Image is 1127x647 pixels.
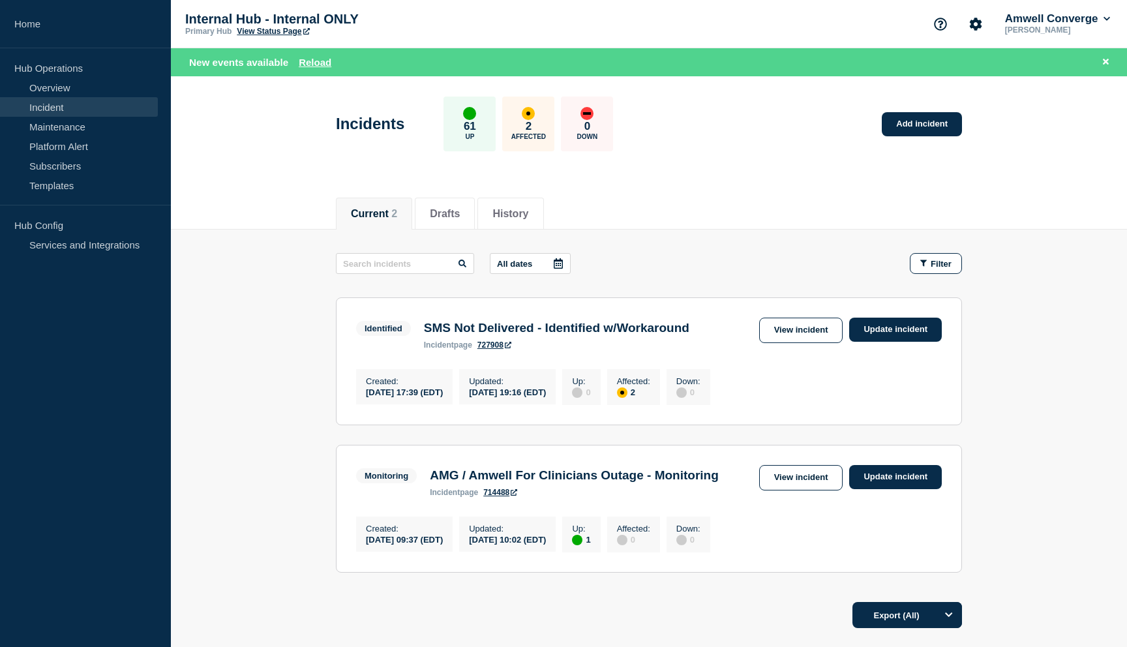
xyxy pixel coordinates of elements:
[849,318,942,342] a: Update incident
[617,387,627,398] div: affected
[759,318,843,343] a: View incident
[526,120,532,133] p: 2
[617,535,627,545] div: disabled
[469,524,546,534] p: Updated :
[483,488,517,497] a: 714488
[237,27,309,36] a: View Status Page
[424,340,454,350] span: incident
[572,535,582,545] div: up
[336,115,404,133] h1: Incidents
[577,133,598,140] p: Down
[299,57,331,68] button: Reload
[469,386,546,397] div: [DATE] 19:16 (EDT)
[185,27,232,36] p: Primary Hub
[572,524,590,534] p: Up :
[572,386,590,398] div: 0
[469,534,546,545] div: [DATE] 10:02 (EDT)
[469,376,546,386] p: Updated :
[356,321,411,336] span: Identified
[424,340,472,350] p: page
[492,208,528,220] button: History
[882,112,962,136] a: Add incident
[676,535,687,545] div: disabled
[366,534,443,545] div: [DATE] 09:37 (EDT)
[1002,25,1113,35] p: [PERSON_NAME]
[849,465,942,489] a: Update incident
[852,602,962,628] button: Export (All)
[759,465,843,490] a: View incident
[617,534,650,545] div: 0
[185,12,446,27] p: Internal Hub - Internal ONLY
[351,208,397,220] button: Current 2
[676,524,700,534] p: Down :
[430,208,460,220] button: Drafts
[477,340,511,350] a: 727908
[430,488,478,497] p: page
[366,376,443,386] p: Created :
[366,524,443,534] p: Created :
[580,107,594,120] div: down
[617,386,650,398] div: 2
[572,534,590,545] div: 1
[366,386,443,397] div: [DATE] 17:39 (EDT)
[391,208,397,219] span: 2
[676,376,700,386] p: Down :
[910,253,962,274] button: Filter
[617,524,650,534] p: Affected :
[936,602,962,628] button: Options
[1002,12,1113,25] button: Amwell Converge
[522,107,535,120] div: affected
[676,387,687,398] div: disabled
[584,120,590,133] p: 0
[336,253,474,274] input: Search incidents
[617,376,650,386] p: Affected :
[927,10,954,38] button: Support
[962,10,989,38] button: Account settings
[465,133,474,140] p: Up
[497,259,532,269] p: All dates
[931,259,952,269] span: Filter
[430,488,460,497] span: incident
[463,107,476,120] div: up
[676,534,700,545] div: 0
[464,120,476,133] p: 61
[676,386,700,398] div: 0
[572,376,590,386] p: Up :
[430,468,719,483] h3: AMG / Amwell For Clinicians Outage - Monitoring
[511,133,546,140] p: Affected
[189,57,288,68] span: New events available
[356,468,417,483] span: Monitoring
[490,253,571,274] button: All dates
[424,321,689,335] h3: SMS Not Delivered - Identified w/Workaround
[572,387,582,398] div: disabled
